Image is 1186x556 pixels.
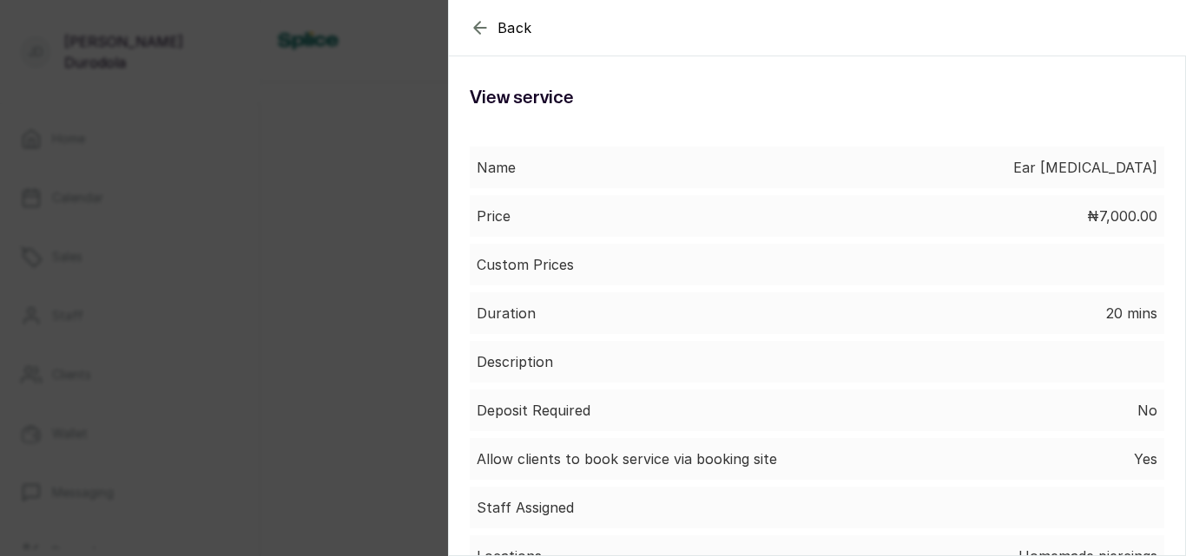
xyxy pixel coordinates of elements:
p: Yes [1134,448,1157,469]
p: 20 mins [1106,303,1157,324]
p: Price [477,206,511,226]
p: No [1137,400,1157,421]
p: Ear [MEDICAL_DATA] [1013,157,1157,178]
p: Allow clients to book service via booking site [477,448,777,469]
button: Back [470,17,532,38]
p: Name [477,157,516,178]
span: Back [497,17,532,38]
h1: View service [470,84,1164,112]
p: Staff Assigned [477,497,574,518]
p: Custom Prices [477,254,574,275]
p: Duration [477,303,536,324]
p: Description [477,351,553,372]
p: ₦7,000.00 [1087,206,1157,226]
p: Deposit Required [477,400,590,421]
